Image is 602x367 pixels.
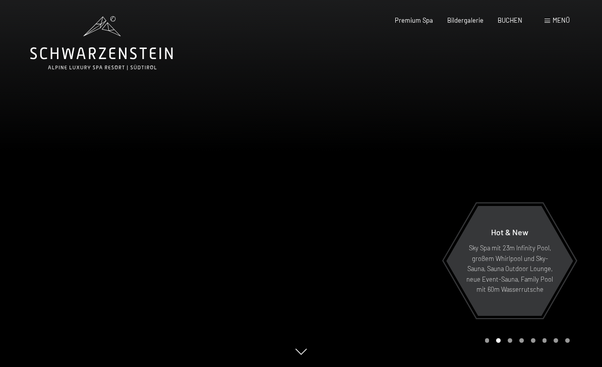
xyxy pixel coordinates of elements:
[203,207,286,218] span: Einwilligung Marketing*
[543,338,547,343] div: Carousel Page 6
[553,16,570,24] span: Menü
[485,338,490,343] div: Carousel Page 1
[519,338,524,343] div: Carousel Page 4
[491,227,528,237] span: Hot & New
[447,16,484,24] a: Bildergalerie
[508,338,512,343] div: Carousel Page 3
[395,16,433,24] a: Premium Spa
[446,205,574,317] a: Hot & New Sky Spa mit 23m Infinity Pool, großem Whirlpool und Sky-Sauna, Sauna Outdoor Lounge, ne...
[565,338,570,343] div: Carousel Page 8
[466,243,554,294] p: Sky Spa mit 23m Infinity Pool, großem Whirlpool und Sky-Sauna, Sauna Outdoor Lounge, neue Event-S...
[496,338,501,343] div: Carousel Page 2 (Current Slide)
[481,338,570,343] div: Carousel Pagination
[554,338,558,343] div: Carousel Page 7
[531,338,535,343] div: Carousel Page 5
[498,16,522,24] a: BUCHEN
